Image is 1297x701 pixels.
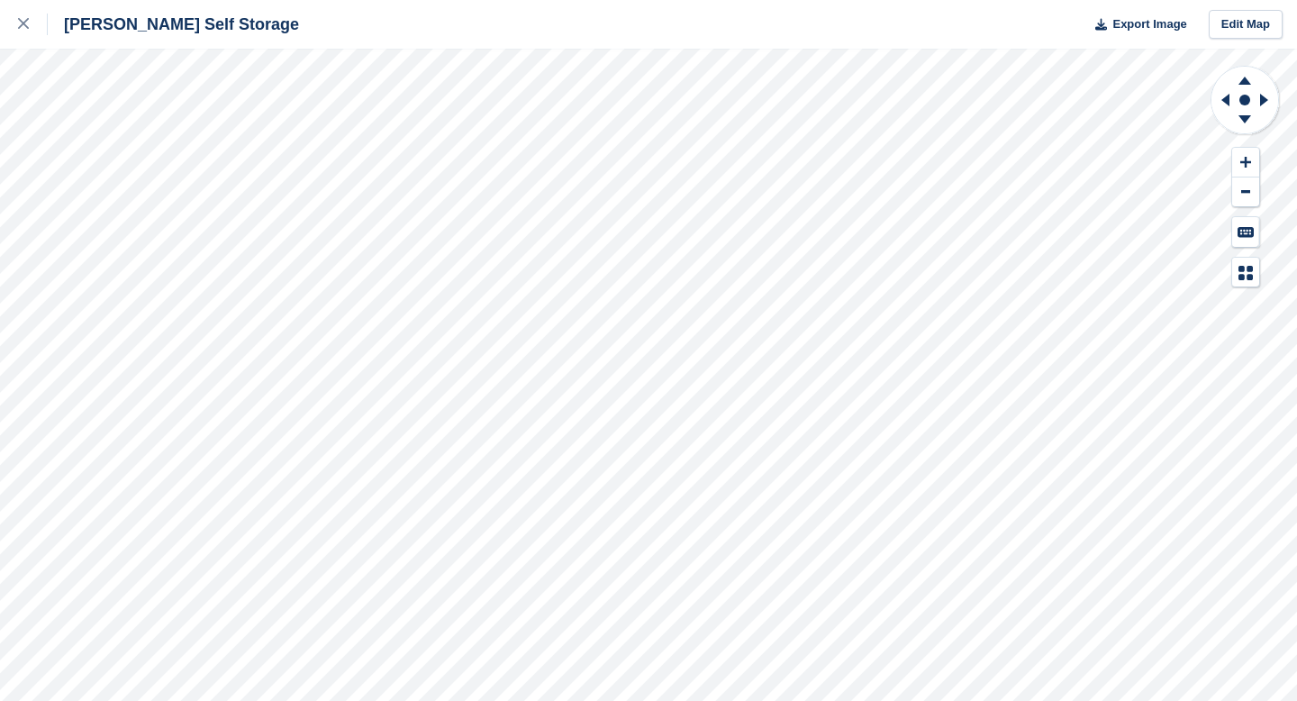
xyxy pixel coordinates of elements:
a: Edit Map [1209,10,1283,40]
button: Zoom In [1232,148,1259,178]
button: Export Image [1084,10,1187,40]
button: Keyboard Shortcuts [1232,217,1259,247]
button: Zoom Out [1232,178,1259,207]
span: Export Image [1112,15,1186,33]
button: Map Legend [1232,258,1259,287]
div: [PERSON_NAME] Self Storage [48,14,299,35]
